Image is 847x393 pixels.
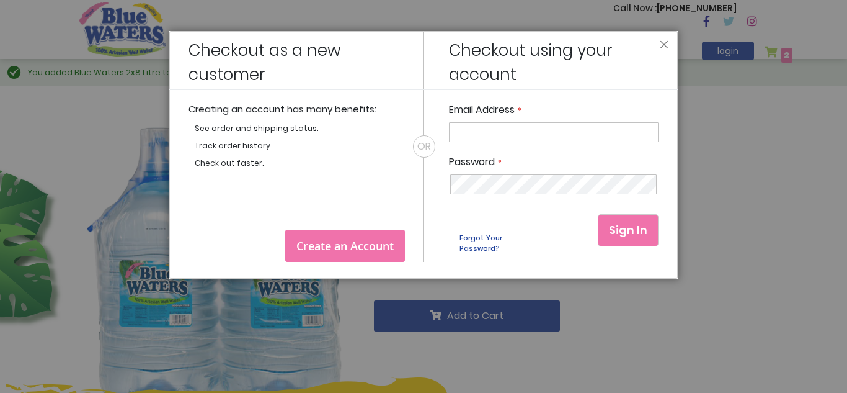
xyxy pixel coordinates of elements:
[609,222,647,238] span: Sign In
[195,123,405,134] li: See order and shipping status.
[188,102,405,117] p: Creating an account has many benefits:
[449,155,495,169] span: Password
[449,102,515,117] span: Email Address
[195,158,405,169] li: Check out faster.
[598,214,659,246] button: Sign In
[285,230,405,262] a: Create an Account
[449,224,533,262] a: Forgot Your Password?
[195,140,405,151] li: Track order history.
[296,238,394,253] span: Create an Account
